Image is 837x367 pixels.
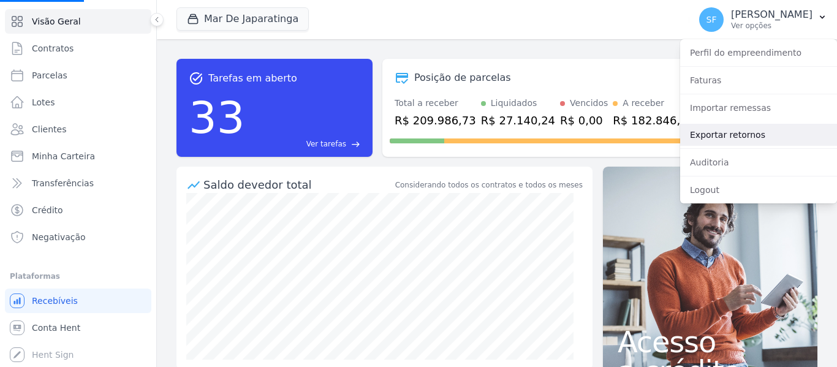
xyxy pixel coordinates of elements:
span: Contratos [32,42,74,55]
a: Visão Geral [5,9,151,34]
a: Minha Carteira [5,144,151,168]
div: R$ 0,00 [560,112,608,129]
a: Conta Hent [5,316,151,340]
div: Saldo devedor total [203,176,393,193]
span: task_alt [189,71,203,86]
a: Parcelas [5,63,151,88]
div: Vencidos [570,97,608,110]
a: Ver tarefas east [250,138,360,149]
span: Minha Carteira [32,150,95,162]
p: [PERSON_NAME] [731,9,812,21]
div: A receber [623,97,664,110]
a: Clientes [5,117,151,142]
span: Ver tarefas [306,138,346,149]
span: Transferências [32,177,94,189]
span: Parcelas [32,69,67,81]
div: Plataformas [10,269,146,284]
span: Recebíveis [32,295,78,307]
span: east [351,140,360,149]
button: SF [PERSON_NAME] Ver opções [689,2,837,37]
div: R$ 182.846,49 [613,112,694,129]
a: Exportar retornos [680,124,837,146]
a: Importar remessas [680,97,837,119]
a: Perfil do empreendimento [680,42,837,64]
a: Faturas [680,69,837,91]
div: Total a receber [395,97,476,110]
a: Logout [680,179,837,201]
p: Ver opções [731,21,812,31]
a: Transferências [5,171,151,195]
a: Auditoria [680,151,837,173]
a: Contratos [5,36,151,61]
div: 33 [189,86,245,149]
span: Negativação [32,231,86,243]
span: Lotes [32,96,55,108]
a: Negativação [5,225,151,249]
a: Lotes [5,90,151,115]
span: Crédito [32,204,63,216]
span: Conta Hent [32,322,80,334]
span: Tarefas em aberto [208,71,297,86]
span: SF [706,15,717,24]
div: Posição de parcelas [414,70,511,85]
a: Recebíveis [5,289,151,313]
div: Considerando todos os contratos e todos os meses [395,180,583,191]
div: R$ 209.986,73 [395,112,476,129]
div: Liquidados [491,97,537,110]
span: Acesso [618,327,803,357]
span: Clientes [32,123,66,135]
a: Crédito [5,198,151,222]
span: Visão Geral [32,15,81,28]
button: Mar De Japaratinga [176,7,309,31]
div: R$ 27.140,24 [481,112,555,129]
